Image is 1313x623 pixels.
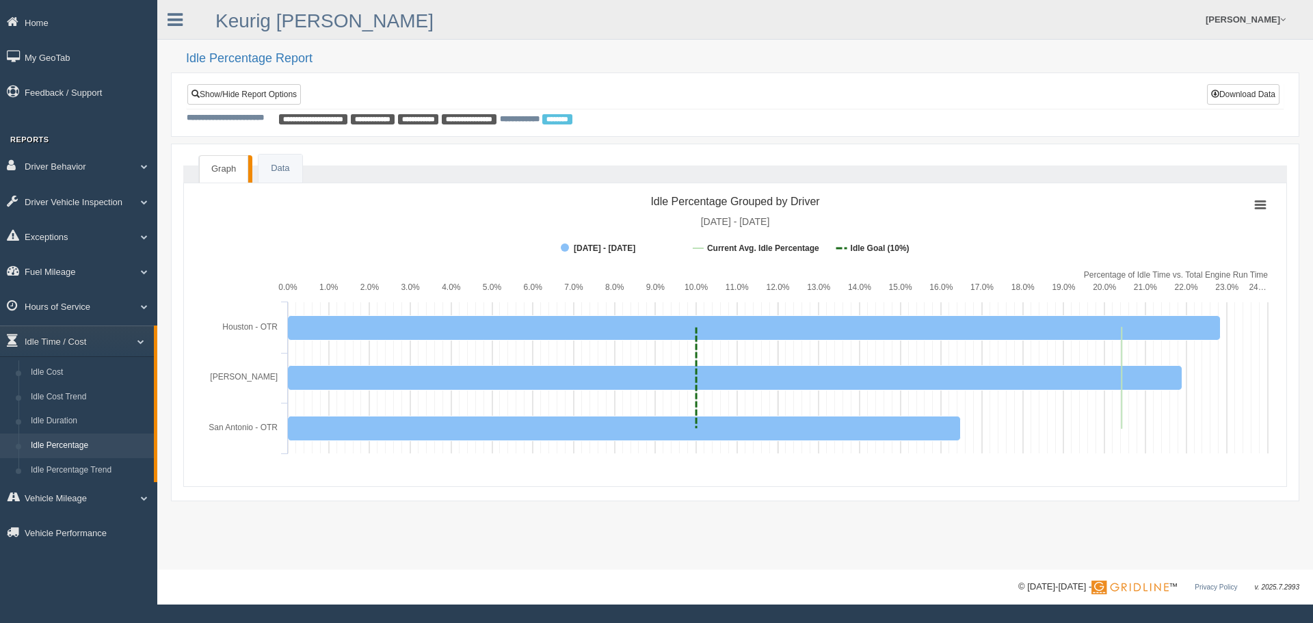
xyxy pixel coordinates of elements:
text: 21.0% [1134,282,1157,292]
tspan: Houston - OTR [222,322,278,332]
a: Idle Cost Trend [25,385,154,410]
a: Privacy Policy [1195,583,1237,591]
text: 10.0% [685,282,708,292]
text: 11.0% [726,282,749,292]
text: 22.0% [1175,282,1198,292]
text: 4.0% [442,282,461,292]
text: 1.0% [319,282,339,292]
text: 0.0% [278,282,297,292]
span: v. 2025.7.2993 [1255,583,1299,591]
text: 8.0% [605,282,624,292]
img: Gridline [1091,581,1169,594]
a: Graph [199,155,248,183]
text: 14.0% [848,282,871,292]
text: 20.0% [1093,282,1116,292]
text: 2.0% [360,282,380,292]
text: 13.0% [807,282,830,292]
tspan: [DATE] - [DATE] [701,216,770,227]
a: Idle Duration [25,409,154,434]
tspan: Idle Percentage Grouped by Driver [650,196,820,207]
text: 9.0% [646,282,665,292]
text: 19.0% [1052,282,1075,292]
text: 12.0% [766,282,789,292]
a: Show/Hide Report Options [187,84,301,105]
tspan: Percentage of Idle Time vs. Total Engine Run Time [1084,270,1269,280]
a: Idle Cost [25,360,154,385]
div: © [DATE]-[DATE] - ™ [1018,580,1299,594]
text: 3.0% [401,282,420,292]
tspan: [PERSON_NAME] [210,372,278,382]
a: Idle Percentage [25,434,154,458]
button: Download Data [1207,84,1279,105]
tspan: Current Avg. Idle Percentage [707,243,819,253]
text: 18.0% [1011,282,1035,292]
a: Keurig [PERSON_NAME] [215,10,434,31]
tspan: San Antonio - OTR [209,423,278,432]
text: 16.0% [929,282,953,292]
tspan: 24… [1249,282,1266,292]
text: 15.0% [889,282,912,292]
h2: Idle Percentage Report [186,52,1299,66]
tspan: [DATE] - [DATE] [574,243,635,253]
text: 6.0% [524,282,543,292]
a: Idle Percentage Trend [25,458,154,483]
tspan: Idle Goal (10%) [851,243,910,253]
text: 23.0% [1215,282,1238,292]
a: Data [258,155,302,183]
text: 5.0% [483,282,502,292]
text: 7.0% [564,282,583,292]
text: 17.0% [970,282,994,292]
